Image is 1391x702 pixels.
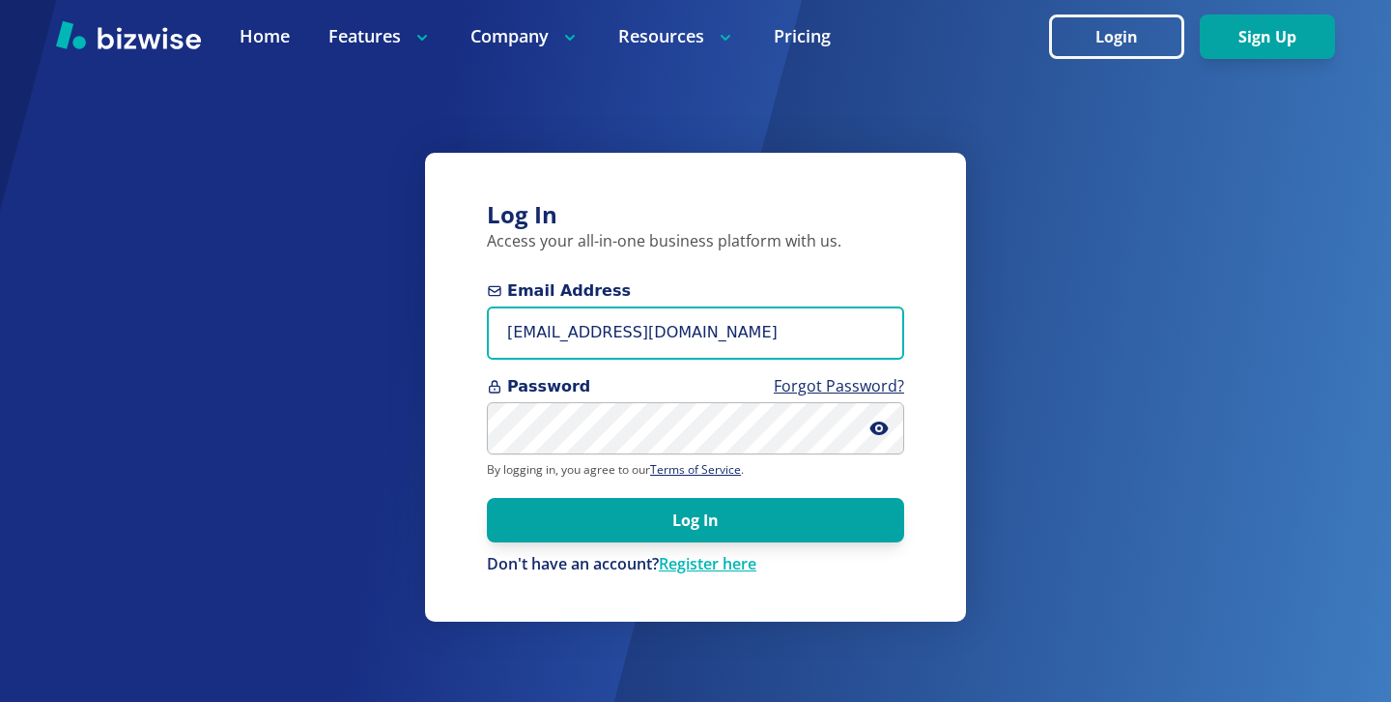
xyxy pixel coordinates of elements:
[487,462,904,478] p: By logging in, you agree to our .
[487,375,904,398] span: Password
[487,199,904,231] h3: Log In
[487,554,904,575] p: Don't have an account?
[774,375,904,396] a: Forgot Password?
[487,554,904,575] div: Don't have an account?Register here
[487,307,904,360] input: you@example.com
[774,24,831,48] a: Pricing
[487,498,904,542] button: Log In
[650,461,741,478] a: Terms of Service
[56,20,201,49] img: Bizwise Logo
[487,279,904,303] span: Email Address
[328,24,432,48] p: Features
[659,553,756,574] a: Register here
[240,24,290,48] a: Home
[1200,15,1335,59] button: Sign Up
[487,231,904,252] p: Access your all-in-one business platform with us.
[1049,28,1200,46] a: Login
[618,24,735,48] p: Resources
[1200,28,1335,46] a: Sign Up
[1049,15,1184,59] button: Login
[470,24,580,48] p: Company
